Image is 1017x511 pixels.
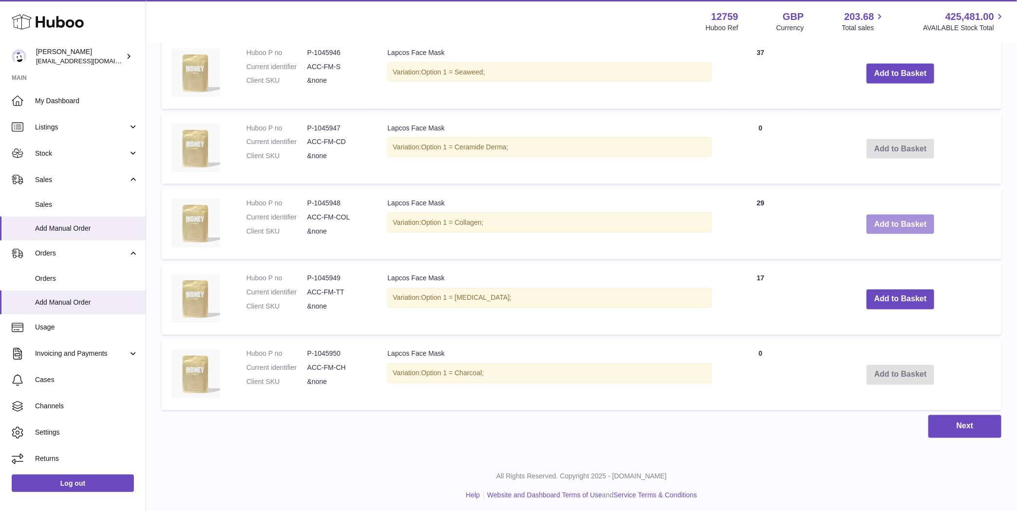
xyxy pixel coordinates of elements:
td: 29 [721,189,799,259]
img: Lapcos Face Mask [171,274,220,323]
a: Service Terms & Conditions [613,492,697,499]
img: sofiapanwar@unndr.com [12,49,26,64]
td: Lapcos Face Mask [378,340,721,410]
a: Website and Dashboard Terms of Use [487,492,602,499]
button: Add to Basket [867,290,935,310]
dd: ACC-FM-TT [307,288,368,297]
dt: Current identifier [246,137,307,146]
span: Returns [35,454,138,463]
span: Stock [35,149,128,158]
span: Option 1 = Collagen; [421,219,483,226]
a: Help [466,492,480,499]
dt: Client SKU [246,302,307,311]
span: Add Manual Order [35,298,138,307]
dd: &none [307,151,368,161]
dt: Client SKU [246,378,307,387]
span: 425,481.00 [945,10,994,23]
span: My Dashboard [35,96,138,106]
span: Option 1 = Charcoal; [421,369,484,377]
a: Log out [12,474,134,492]
a: 425,481.00 AVAILABLE Stock Total [923,10,1005,33]
img: Lapcos Face Mask [171,48,220,97]
dd: &none [307,378,368,387]
dt: Huboo P no [246,274,307,283]
td: Lapcos Face Mask [378,38,721,109]
img: Lapcos Face Mask [171,124,220,172]
span: Option 1 = Ceramide Derma; [421,143,508,151]
div: Variation: [388,137,712,157]
span: Usage [35,323,138,332]
dd: &none [307,227,368,236]
span: Option 1 = Seaweed; [421,68,485,76]
span: Sales [35,175,128,184]
dd: ACC-FM-CH [307,364,368,373]
dd: P-1045946 [307,48,368,57]
dt: Client SKU [246,76,307,85]
span: Channels [35,401,138,411]
dt: Huboo P no [246,349,307,359]
dd: &none [307,76,368,85]
img: Lapcos Face Mask [171,349,220,398]
span: Invoicing and Payments [35,349,128,358]
dd: P-1045949 [307,274,368,283]
span: Add Manual Order [35,224,138,233]
button: Next [928,415,1001,438]
dt: Huboo P no [246,48,307,57]
dt: Current identifier [246,364,307,373]
strong: GBP [783,10,804,23]
span: Orders [35,249,128,258]
td: Lapcos Face Mask [378,189,721,259]
img: Lapcos Face Mask [171,199,220,247]
span: AVAILABLE Stock Total [923,23,1005,33]
span: Settings [35,428,138,437]
a: 203.68 Total sales [842,10,885,33]
div: [PERSON_NAME] [36,47,124,66]
dd: ACC-FM-CD [307,137,368,146]
td: 0 [721,340,799,410]
td: 17 [721,264,799,335]
strong: 12759 [711,10,739,23]
div: Variation: [388,288,712,308]
span: 203.68 [844,10,874,23]
dd: ACC-FM-COL [307,213,368,222]
span: Orders [35,274,138,283]
button: Add to Basket [867,64,935,84]
dd: P-1045950 [307,349,368,359]
div: Currency [777,23,804,33]
span: Option 1 = [MEDICAL_DATA]; [421,294,512,302]
td: 0 [721,114,799,184]
div: Huboo Ref [706,23,739,33]
li: and [484,491,697,500]
div: Variation: [388,62,712,82]
button: Add to Basket [867,215,935,235]
dd: P-1045947 [307,124,368,133]
span: Cases [35,375,138,384]
td: Lapcos Face Mask [378,114,721,184]
dd: P-1045948 [307,199,368,208]
div: Variation: [388,213,712,233]
td: 37 [721,38,799,109]
dt: Client SKU [246,227,307,236]
dd: &none [307,302,368,311]
p: All Rights Reserved. Copyright 2025 - [DOMAIN_NAME] [154,472,1009,481]
span: Total sales [842,23,885,33]
div: Variation: [388,364,712,383]
dt: Huboo P no [246,124,307,133]
dd: ACC-FM-S [307,62,368,72]
dt: Current identifier [246,288,307,297]
td: Lapcos Face Mask [378,264,721,335]
span: Listings [35,123,128,132]
dt: Current identifier [246,62,307,72]
dt: Huboo P no [246,199,307,208]
span: [EMAIL_ADDRESS][DOMAIN_NAME] [36,57,143,65]
dt: Client SKU [246,151,307,161]
dt: Current identifier [246,213,307,222]
span: Sales [35,200,138,209]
